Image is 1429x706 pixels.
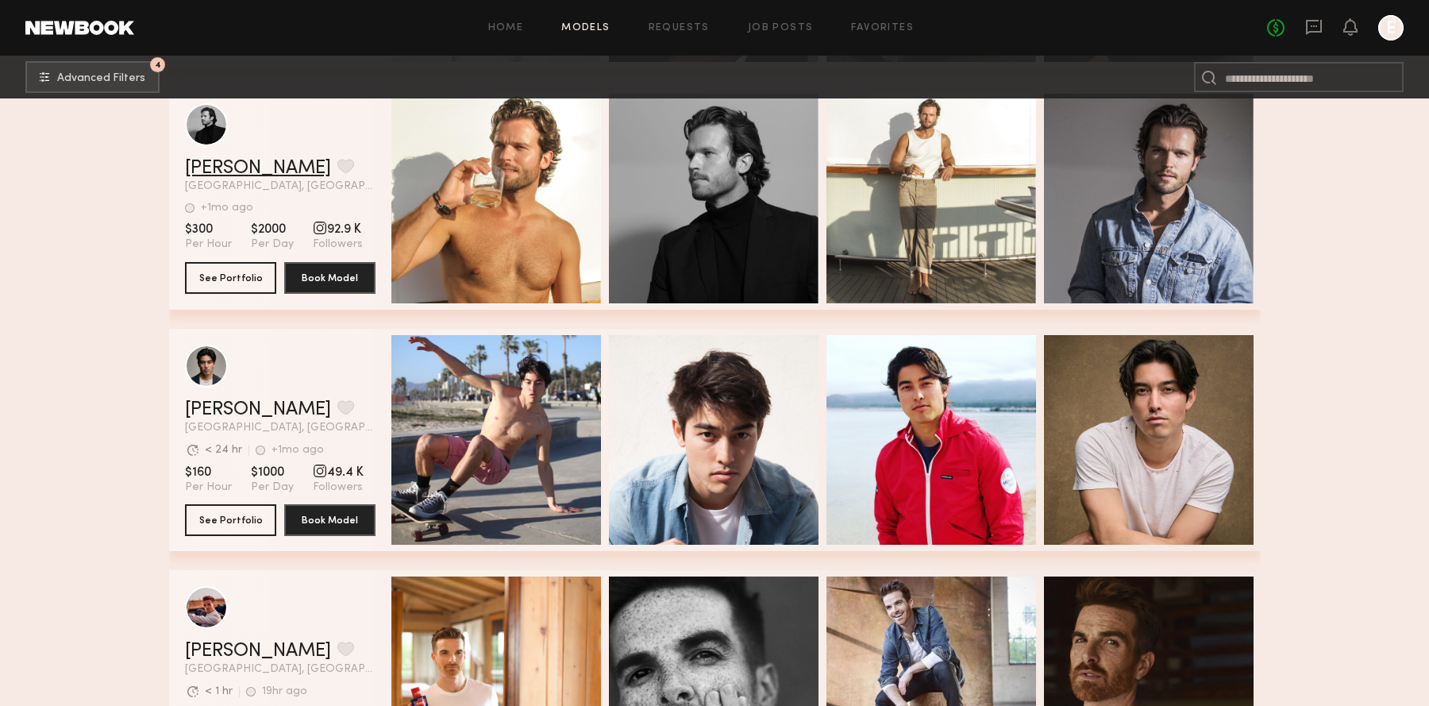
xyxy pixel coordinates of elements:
div: 19hr ago [262,686,307,697]
button: See Portfolio [185,262,276,294]
button: Book Model [284,504,376,536]
a: Job Posts [748,23,814,33]
a: [PERSON_NAME] [185,159,331,178]
a: Models [561,23,610,33]
span: $1000 [251,465,294,480]
span: [GEOGRAPHIC_DATA], [GEOGRAPHIC_DATA] [185,664,376,675]
button: 4Advanced Filters [25,61,160,93]
button: See Portfolio [185,504,276,536]
div: < 24 hr [205,445,242,456]
a: Favorites [851,23,914,33]
div: +1mo ago [201,203,253,214]
span: Per Hour [185,480,232,495]
a: Home [488,23,524,33]
a: [PERSON_NAME] [185,400,331,419]
span: Per Day [251,237,294,252]
span: Followers [313,237,363,252]
a: Requests [649,23,710,33]
span: [GEOGRAPHIC_DATA], [GEOGRAPHIC_DATA] [185,181,376,192]
span: $160 [185,465,232,480]
a: [PERSON_NAME] [185,642,331,661]
span: Followers [313,480,364,495]
span: Per Hour [185,237,232,252]
div: +1mo ago [272,445,324,456]
a: E [1378,15,1404,41]
span: $300 [185,222,232,237]
button: Book Model [284,262,376,294]
span: Per Day [251,480,294,495]
span: 4 [155,61,161,68]
span: Advanced Filters [57,73,145,84]
span: 49.4 K [313,465,364,480]
span: $2000 [251,222,294,237]
div: < 1 hr [205,686,233,697]
span: 92.9 K [313,222,363,237]
span: [GEOGRAPHIC_DATA], [GEOGRAPHIC_DATA] [185,422,376,434]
